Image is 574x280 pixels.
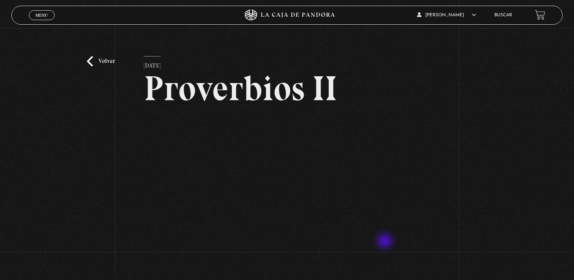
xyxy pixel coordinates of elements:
span: [PERSON_NAME] [417,13,476,17]
a: Volver [87,56,115,66]
a: View your shopping cart [535,10,545,20]
p: [DATE] [144,56,160,71]
h2: Proverbios II [144,71,430,106]
a: Buscar [494,13,512,17]
span: Cerrar [33,19,50,25]
span: Menu [35,13,48,17]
